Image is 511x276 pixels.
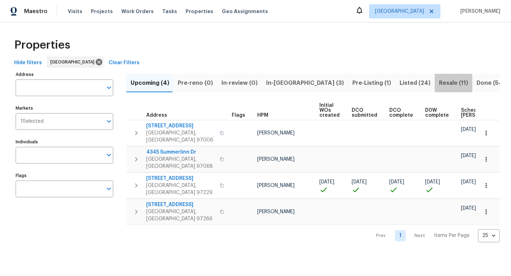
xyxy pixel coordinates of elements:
button: Open [104,150,114,160]
span: 4345 Summerlinn Dr [146,149,215,156]
span: Work Orders [121,8,154,15]
span: [STREET_ADDRESS] [146,122,215,129]
span: [DATE] [425,180,440,184]
label: Flags [16,173,113,178]
span: [PERSON_NAME] [457,8,500,15]
span: [DATE] [461,206,476,211]
div: [GEOGRAPHIC_DATA] [47,56,104,68]
div: 25 [478,226,500,245]
span: [DATE] [461,180,476,184]
label: Markets [16,106,113,110]
span: [DATE] [319,180,334,184]
span: [GEOGRAPHIC_DATA], [GEOGRAPHIC_DATA] 97068 [146,156,215,170]
span: Clear Filters [109,59,139,67]
span: Initial WOs created [319,103,340,118]
span: [DATE] [352,180,367,184]
span: [PERSON_NAME] [257,131,295,136]
span: HPM [257,113,268,118]
span: Flags [232,113,245,118]
span: Properties [186,8,213,15]
button: Open [104,116,114,126]
span: Done (542) [477,78,509,88]
span: Projects [91,8,113,15]
span: Maestro [24,8,48,15]
span: [GEOGRAPHIC_DATA] [50,59,97,66]
span: 1 Selected [21,118,44,125]
span: [GEOGRAPHIC_DATA], [GEOGRAPHIC_DATA] 97229 [146,182,215,196]
label: Address [16,72,113,77]
nav: Pagination Navigation [369,229,500,242]
span: Tasks [162,9,177,14]
label: Individuals [16,140,113,144]
button: Open [104,83,114,93]
span: [GEOGRAPHIC_DATA] [375,8,424,15]
span: [GEOGRAPHIC_DATA], [GEOGRAPHIC_DATA] 97266 [146,208,215,222]
span: Geo Assignments [222,8,268,15]
span: [PERSON_NAME] [257,209,295,214]
span: Pre-Listing (1) [352,78,391,88]
span: [DATE] [461,127,476,132]
span: Scheduled [PERSON_NAME] [461,108,501,118]
span: Resale (11) [439,78,468,88]
span: Visits [68,8,82,15]
button: Clear Filters [106,56,142,70]
p: Items Per Page [434,232,469,239]
span: [DATE] [461,153,476,158]
span: Pre-reno (0) [178,78,213,88]
span: [PERSON_NAME] [257,157,295,162]
span: D0W complete [425,108,449,118]
span: Listed (24) [400,78,430,88]
a: Goto page 1 [395,230,406,241]
span: In-review (0) [221,78,258,88]
span: Hide filters [14,59,42,67]
button: Open [104,184,114,194]
span: DCO submitted [352,108,377,118]
span: Address [146,113,167,118]
span: [DATE] [389,180,404,184]
span: [STREET_ADDRESS] [146,175,215,182]
span: Upcoming (4) [131,78,169,88]
span: Properties [14,42,70,49]
span: [PERSON_NAME] [257,183,295,188]
span: In-[GEOGRAPHIC_DATA] (3) [266,78,344,88]
button: Hide filters [11,56,45,70]
span: DCO complete [389,108,413,118]
span: [STREET_ADDRESS] [146,201,215,208]
span: [GEOGRAPHIC_DATA], [GEOGRAPHIC_DATA] 97006 [146,129,215,144]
